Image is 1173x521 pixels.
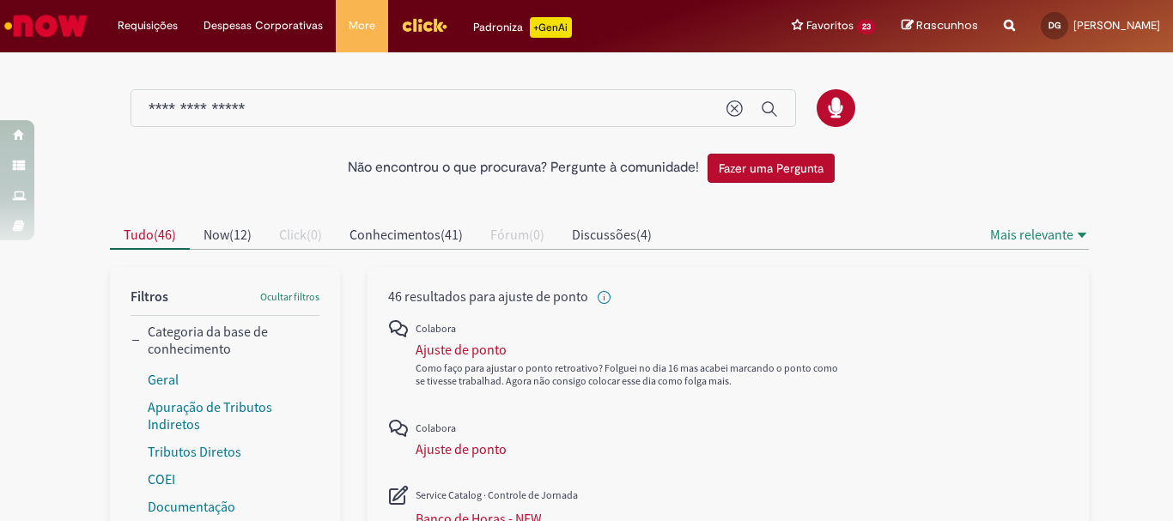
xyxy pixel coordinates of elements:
img: ServiceNow [2,9,90,43]
span: DG [1048,20,1061,31]
span: Despesas Corporativas [204,17,323,34]
a: Rascunhos [902,18,978,34]
span: 23 [857,20,876,34]
h2: Não encontrou o que procurava? Pergunte à comunidade! [348,161,699,176]
span: Requisições [118,17,178,34]
span: More [349,17,375,34]
span: [PERSON_NAME] [1073,18,1160,33]
button: Fazer uma Pergunta [708,154,835,183]
img: click_logo_yellow_360x200.png [401,12,447,38]
p: +GenAi [530,17,572,38]
span: Rascunhos [916,17,978,33]
span: Favoritos [806,17,854,34]
div: Padroniza [473,17,572,38]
